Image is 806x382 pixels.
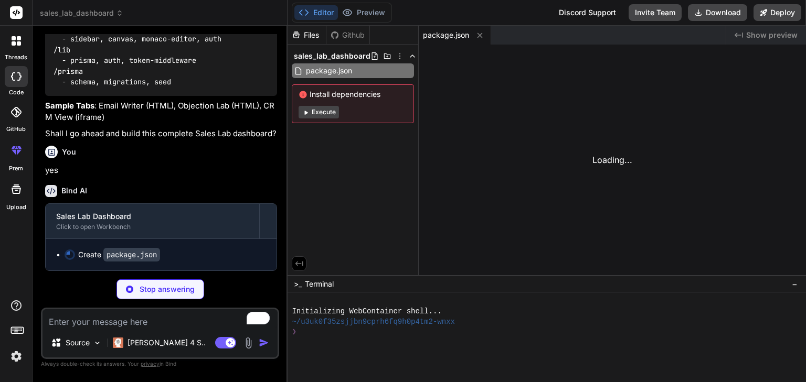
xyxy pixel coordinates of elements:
p: yes [45,165,277,177]
button: Invite Team [629,4,682,21]
span: − [792,279,798,289]
img: Claude 4 Sonnet [113,337,123,348]
h6: You [62,147,76,157]
span: Initializing WebContainer shell... [292,307,441,316]
span: package.json [423,30,469,40]
span: privacy [141,361,160,367]
span: ❯ [292,327,297,337]
h6: Bind AI [61,185,87,196]
button: − [790,276,800,292]
button: Sales Lab DashboardClick to open Workbench [46,204,259,238]
span: package.json [305,64,353,77]
div: Github [326,30,369,40]
p: Shall I go ahead and build this complete Sales Lab dashboard? [45,128,277,140]
div: Discord Support [553,4,622,21]
code: package.json [103,248,160,261]
div: Loading... [419,45,806,275]
label: Upload [6,203,26,212]
img: Pick Models [93,339,102,347]
label: GitHub [6,125,26,134]
span: Terminal [305,279,334,289]
div: Click to open Workbench [56,223,249,231]
div: Sales Lab Dashboard [56,211,249,222]
div: Files [288,30,326,40]
button: Execute [299,106,339,118]
p: [PERSON_NAME] 4 S.. [128,337,206,348]
img: icon [259,337,269,348]
p: : Email Writer (HTML), Objection Lab (HTML), CRM View (iframe) [45,100,277,124]
label: code [9,88,24,97]
label: prem [9,164,23,173]
span: >_ [294,279,302,289]
img: attachment [242,337,254,349]
button: Preview [338,5,389,20]
img: settings [7,347,25,365]
span: Install dependencies [299,89,407,100]
button: Deploy [754,4,801,21]
span: Show preview [746,30,798,40]
span: ~/u3uk0f35zsjjbn9cprh6fq9h0p4tm2-wnxx [292,317,455,327]
span: sales_lab_dashboard [40,8,123,18]
p: Stop answering [140,284,195,294]
div: Create [78,249,160,260]
textarea: To enrich screen reader interactions, please activate Accessibility in Grammarly extension settings [43,309,278,328]
p: Always double-check its answers. Your in Bind [41,359,279,369]
label: threads [5,53,27,62]
button: Download [688,4,747,21]
strong: Sample Tabs [45,101,94,111]
span: sales_lab_dashboard [294,51,370,61]
p: Source [66,337,90,348]
button: Editor [294,5,338,20]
